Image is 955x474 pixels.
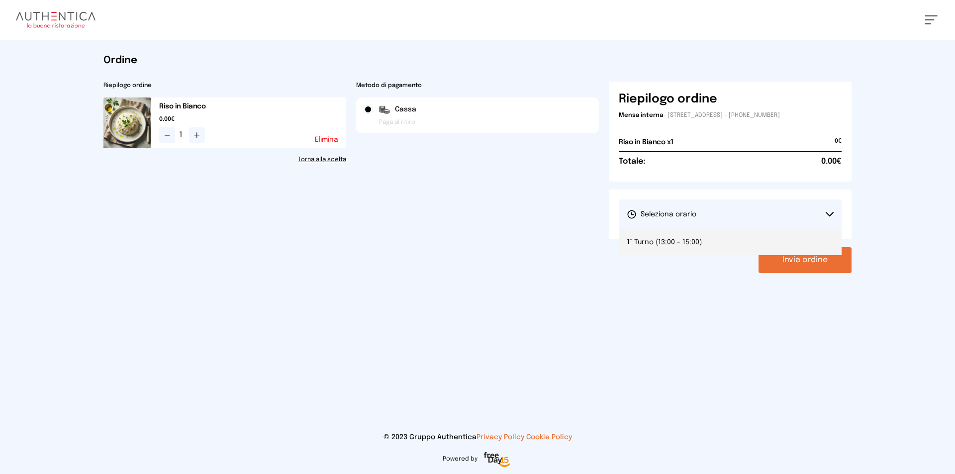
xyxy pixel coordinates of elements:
button: Seleziona orario [619,199,842,229]
span: Powered by [443,455,477,463]
a: Privacy Policy [477,434,524,441]
button: Invia ordine [759,247,852,273]
span: Seleziona orario [627,209,696,219]
a: Cookie Policy [526,434,572,441]
p: © 2023 Gruppo Authentica [16,432,939,442]
img: logo-freeday.3e08031.png [481,450,513,470]
span: 1° Turno (13:00 - 15:00) [627,237,702,247]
